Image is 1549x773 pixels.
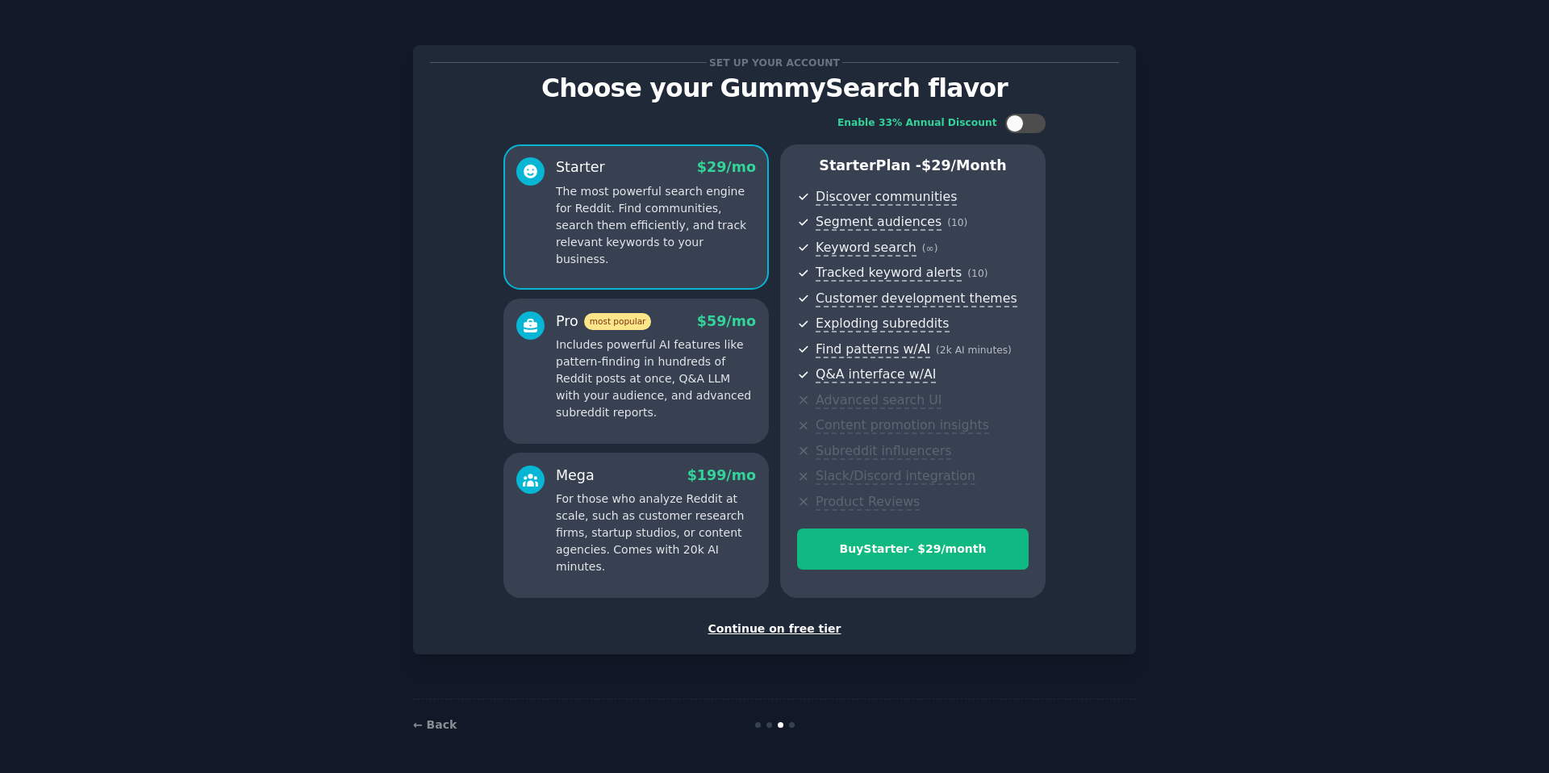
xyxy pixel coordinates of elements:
[922,243,938,254] span: ( ∞ )
[816,443,951,460] span: Subreddit influencers
[556,336,756,421] p: Includes powerful AI features like pattern-finding in hundreds of Reddit posts at once, Q&A LLM w...
[697,313,756,329] span: $ 59 /mo
[816,417,989,434] span: Content promotion insights
[584,313,652,330] span: most popular
[967,268,987,279] span: ( 10 )
[430,74,1119,102] p: Choose your GummySearch flavor
[687,467,756,483] span: $ 199 /mo
[816,240,916,257] span: Keyword search
[556,311,651,332] div: Pro
[816,366,936,383] span: Q&A interface w/AI
[707,54,843,71] span: Set up your account
[697,159,756,175] span: $ 29 /mo
[798,541,1028,558] div: Buy Starter - $ 29 /month
[921,157,1007,173] span: $ 29 /month
[837,116,997,131] div: Enable 33% Annual Discount
[816,290,1017,307] span: Customer development themes
[816,392,942,409] span: Advanced search UI
[816,315,949,332] span: Exploding subreddits
[556,183,756,268] p: The most powerful search engine for Reddit. Find communities, search them efficiently, and track ...
[936,345,1012,356] span: ( 2k AI minutes )
[797,156,1029,176] p: Starter Plan -
[556,466,595,486] div: Mega
[816,214,942,231] span: Segment audiences
[816,189,957,206] span: Discover communities
[816,494,920,511] span: Product Reviews
[797,529,1029,570] button: BuyStarter- $29/month
[430,620,1119,637] div: Continue on free tier
[413,718,457,731] a: ← Back
[816,265,962,282] span: Tracked keyword alerts
[816,341,930,358] span: Find patterns w/AI
[816,468,975,485] span: Slack/Discord integration
[556,157,605,178] div: Starter
[947,217,967,228] span: ( 10 )
[556,491,756,575] p: For those who analyze Reddit at scale, such as customer research firms, startup studios, or conte...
